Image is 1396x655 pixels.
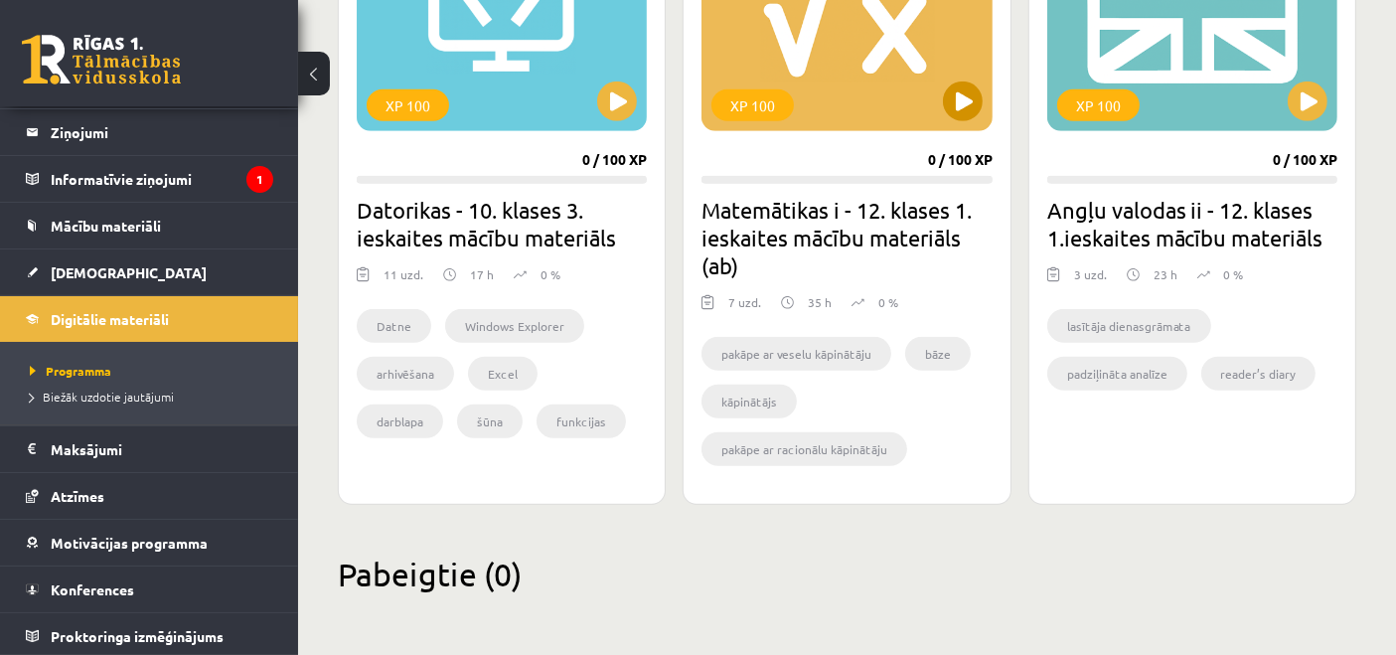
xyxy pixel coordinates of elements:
li: padziļināta analīze [1047,357,1187,391]
div: XP 100 [1057,89,1140,121]
legend: Informatīvie ziņojumi [51,156,273,202]
li: Excel [468,357,538,391]
h2: Datorikas - 10. klases 3. ieskaites mācību materiāls [357,196,647,251]
li: Windows Explorer [445,309,584,343]
li: pakāpe ar racionālu kāpinātāju [701,432,907,466]
div: XP 100 [367,89,449,121]
span: Motivācijas programma [51,534,208,552]
li: funkcijas [537,405,626,438]
span: Proktoringa izmēģinājums [51,627,224,645]
a: Digitālie materiāli [26,296,273,342]
p: 0 % [541,265,560,283]
p: 0 % [1224,265,1244,283]
p: 23 h [1154,265,1177,283]
h2: Pabeigtie (0) [338,555,1356,593]
p: 0 % [878,293,898,311]
a: Atzīmes [26,473,273,519]
legend: Ziņojumi [51,109,273,155]
li: šūna [457,405,523,438]
li: arhivēšana [357,357,454,391]
li: lasītāja dienasgrāmata [1047,309,1211,343]
p: 17 h [470,265,494,283]
a: Ziņojumi [26,109,273,155]
li: kāpinātājs [701,385,797,418]
span: Digitālie materiāli [51,310,169,328]
a: Konferences [26,567,273,612]
li: pakāpe ar veselu kāpinātāju [701,337,891,371]
i: 1 [246,166,273,193]
a: Motivācijas programma [26,520,273,566]
p: 35 h [808,293,832,311]
span: Konferences [51,580,134,598]
span: Mācību materiāli [51,217,161,235]
li: Datne [357,309,431,343]
a: Programma [30,362,278,380]
span: Programma [30,363,111,379]
div: XP 100 [711,89,794,121]
legend: Maksājumi [51,426,273,472]
a: Rīgas 1. Tālmācības vidusskola [22,35,181,84]
span: Atzīmes [51,487,104,505]
div: 11 uzd. [384,265,423,295]
span: [DEMOGRAPHIC_DATA] [51,263,207,281]
div: 3 uzd. [1074,265,1107,295]
a: [DEMOGRAPHIC_DATA] [26,249,273,295]
li: reader’s diary [1201,357,1316,391]
h2: Angļu valodas ii - 12. klases 1.ieskaites mācību materiāls [1047,196,1337,251]
h2: Matemātikas i - 12. klases 1. ieskaites mācību materiāls (ab) [701,196,992,279]
a: Informatīvie ziņojumi1 [26,156,273,202]
li: bāze [905,337,971,371]
li: darblapa [357,405,443,438]
span: Biežāk uzdotie jautājumi [30,389,174,405]
a: Biežāk uzdotie jautājumi [30,388,278,406]
div: 7 uzd. [728,293,761,323]
a: Maksājumi [26,426,273,472]
a: Mācību materiāli [26,203,273,248]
